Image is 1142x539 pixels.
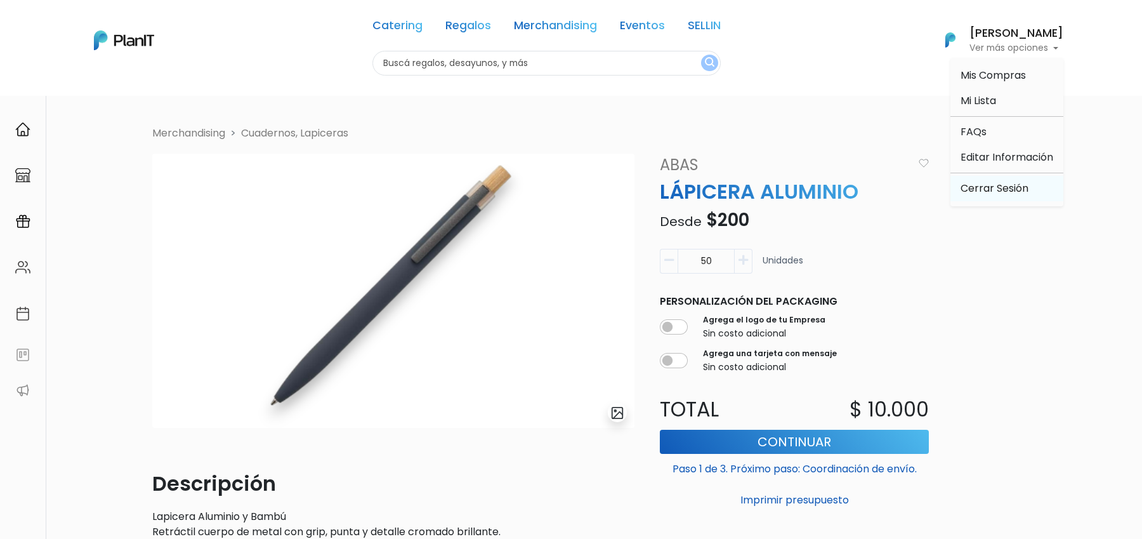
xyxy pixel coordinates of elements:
span: Mi Lista [961,93,996,108]
button: Imprimir presupuesto [660,489,929,511]
div: ¿Necesitás ayuda? [65,12,183,37]
a: Regalos [445,20,491,36]
img: PlanIt Logo [936,26,964,54]
button: Continuar [660,430,929,454]
a: Abas [652,154,913,176]
p: Sin costo adicional [703,361,837,374]
a: Editar Información [950,145,1063,170]
img: calendar-87d922413cdce8b2cf7b7f5f62616a5cf9e4887200fb71536465627b3292af00.svg [15,306,30,321]
a: Mi Lista [950,88,1063,114]
p: Paso 1 de 3. Próximo paso: Coordinación de envío. [660,456,929,477]
img: search_button-432b6d5273f82d61273b3651a40e1bd1b912527efae98b1b7a1b2c0702e16a8d.svg [705,57,714,69]
a: Cerrar Sesión [950,176,1063,201]
label: Agrega el logo de tu Empresa [703,314,825,326]
img: campaigns-02234683943229c281be62815700db0a1741e53638e28bf9629b52c665b00959.svg [15,214,30,229]
a: SELLIN [688,20,721,36]
input: Buscá regalos, desayunos, y más [372,51,721,76]
p: Sin costo adicional [703,327,825,340]
img: marketplace-4ceaa7011d94191e9ded77b95e3339b90024bf715f7c57f8cf31f2d8c509eaba.svg [15,168,30,183]
img: partners-52edf745621dab592f3b2c58e3bca9d71375a7ef29c3b500c9f145b62cc070d4.svg [15,383,30,398]
p: Unidades [763,254,803,279]
img: Captura_de_pantalla_2025-09-15_141730.png [152,154,634,428]
a: Catering [372,20,423,36]
nav: breadcrumb [145,126,997,143]
img: feedback-78b5a0c8f98aac82b08bfc38622c3050aee476f2c9584af64705fc4e61158814.svg [15,347,30,363]
span: Desde [660,213,702,230]
li: Merchandising [152,126,225,141]
img: home-e721727adea9d79c4d83392d1f703f7f8bce08238fde08b1acbfd93340b81755.svg [15,122,30,137]
p: Descripción [152,469,634,499]
img: PlanIt Logo [94,30,154,50]
p: Personalización del packaging [660,294,929,309]
p: $ 10.000 [850,394,929,425]
span: $200 [706,208,749,232]
label: Agrega una tarjeta con mensaje [703,348,837,359]
a: Merchandising [514,20,597,36]
img: gallery-light [610,406,625,420]
p: Total [652,394,794,425]
span: Mis Compras [961,68,1026,83]
a: Eventos [620,20,665,36]
p: LÁPICERA ALUMINIO [652,176,936,207]
a: Mis Compras [950,63,1063,88]
p: Ver más opciones [969,44,1063,53]
a: FAQs [950,119,1063,145]
button: PlanIt Logo [PERSON_NAME] Ver más opciones [929,23,1063,57]
h6: [PERSON_NAME] [969,28,1063,39]
img: heart_icon [919,159,929,168]
a: Cuadernos, Lapiceras [241,126,348,140]
img: people-662611757002400ad9ed0e3c099ab2801c6687ba6c219adb57efc949bc21e19d.svg [15,260,30,275]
